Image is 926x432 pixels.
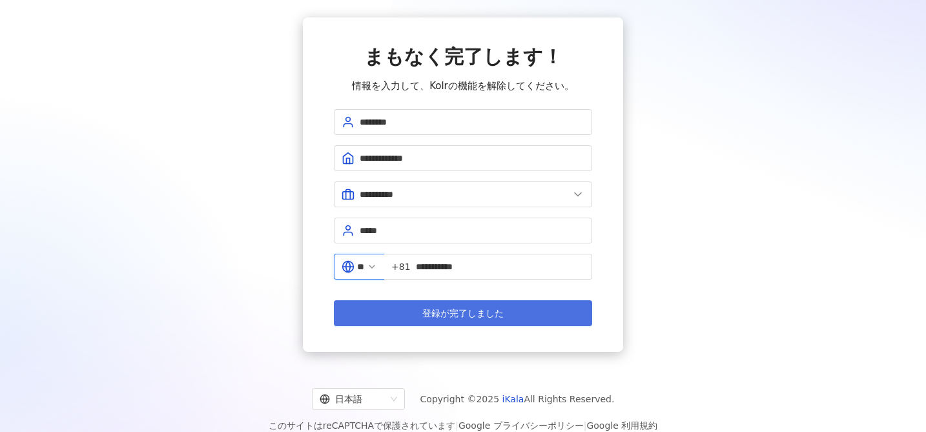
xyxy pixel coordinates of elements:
[352,78,574,94] span: 情報を入力して、Kolrの機能を解除してください。
[320,389,386,409] div: 日本語
[455,420,458,431] span: |
[502,394,524,404] a: iKala
[422,308,504,318] span: 登録が完了しました
[364,45,562,68] span: まもなく完了します！
[420,391,615,407] span: Copyright © 2025 All Rights Reserved.
[391,260,411,274] span: +81
[586,420,657,431] a: Google 利用規約
[584,420,587,431] span: |
[334,300,592,326] button: 登録が完了しました
[458,420,584,431] a: Google プライバシーポリシー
